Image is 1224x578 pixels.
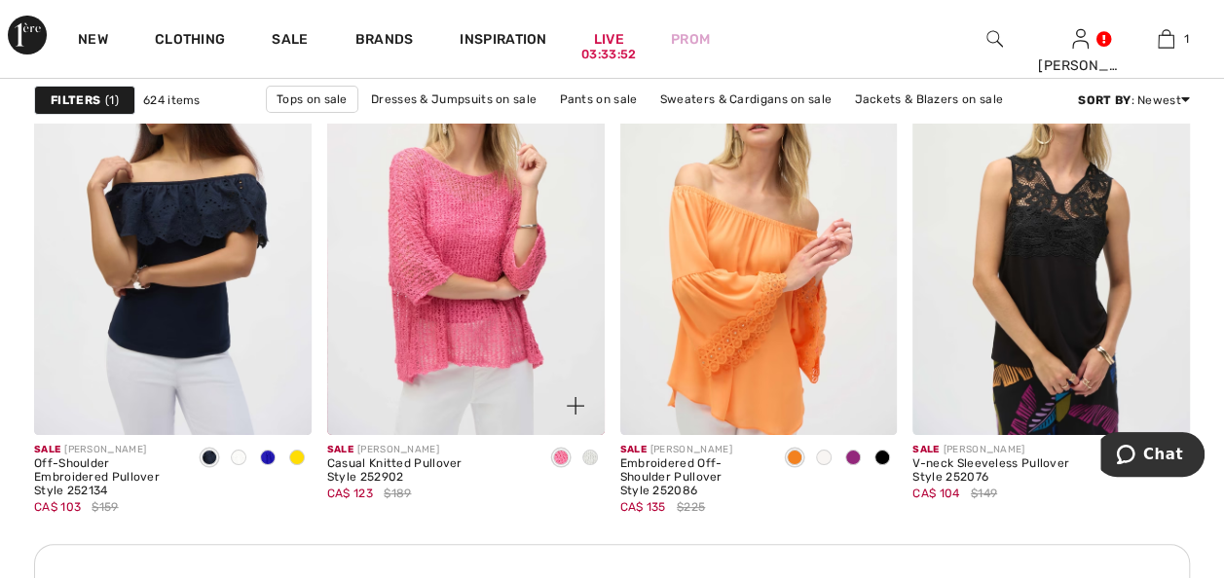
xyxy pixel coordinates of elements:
[34,500,81,514] span: CA$ 103
[575,443,605,475] div: Vanilla
[912,457,1087,485] div: V-neck Sleeveless Pullover Style 252076
[1158,27,1174,51] img: My Bag
[620,444,647,455] span: Sale
[780,443,809,475] div: Apricot
[912,443,1087,457] div: [PERSON_NAME]
[620,457,765,497] div: Embroidered Off-Shoulder Pullover Style 252086
[34,457,179,497] div: Off-Shoulder Embroidered Pullover Style 252134
[912,19,1190,435] img: V-neck Sleeveless Pullover Style 252076. Black
[253,443,282,475] div: Royal Sapphire 163
[272,31,308,52] a: Sale
[971,485,997,502] span: $149
[620,443,765,457] div: [PERSON_NAME]
[986,27,1003,51] img: search the website
[327,457,531,485] div: Casual Knitted Pullover Style 252902
[195,443,224,475] div: Midnight Blue 40
[838,443,868,475] div: Purple orchid
[460,31,546,52] span: Inspiration
[51,91,100,109] strong: Filters
[1038,55,1122,76] div: [PERSON_NAME]
[1100,432,1205,481] iframe: Opens a widget where you can chat to one of our agents
[361,87,546,112] a: Dresses & Jumpsuits on sale
[327,487,373,500] span: CA$ 123
[546,443,575,475] div: Bubble gum
[34,443,179,457] div: [PERSON_NAME]
[355,31,414,52] a: Brands
[327,444,353,455] span: Sale
[105,91,119,109] span: 1
[549,87,647,112] a: Pants on sale
[677,498,705,516] span: $225
[224,443,253,475] div: Vanilla 30
[1072,27,1089,51] img: My Info
[1078,91,1190,109] div: : Newest
[92,498,118,516] span: $159
[912,487,959,500] span: CA$ 104
[1124,27,1207,51] a: 1
[527,113,623,138] a: Skirts on sale
[155,31,225,52] a: Clothing
[594,29,624,50] a: Live03:33:52
[650,87,841,112] a: Sweaters & Cardigans on sale
[78,31,108,52] a: New
[626,113,752,138] a: Outerwear on sale
[620,500,666,514] span: CA$ 135
[912,444,939,455] span: Sale
[1072,29,1089,48] a: Sign In
[34,444,60,455] span: Sale
[34,19,312,435] img: Off-Shoulder Embroidered Pullover Style 252134. Midnight Blue 40
[143,91,201,109] span: 624 items
[809,443,838,475] div: Off White
[384,485,411,502] span: $189
[282,443,312,475] div: Citrus
[1078,93,1131,107] strong: Sort By
[327,19,605,435] img: Casual Knitted Pullover Style 252902. Bubble gum
[844,87,1013,112] a: Jackets & Blazers on sale
[567,397,584,415] img: plus_v2.svg
[671,29,710,50] a: Prom
[620,19,898,435] img: Embroidered Off-Shoulder Pullover Style 252086. Apricot
[8,16,47,54] img: 1ère Avenue
[266,86,358,113] a: Tops on sale
[327,443,531,457] div: [PERSON_NAME]
[581,46,636,64] div: 03:33:52
[1184,30,1189,48] span: 1
[868,443,897,475] div: Black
